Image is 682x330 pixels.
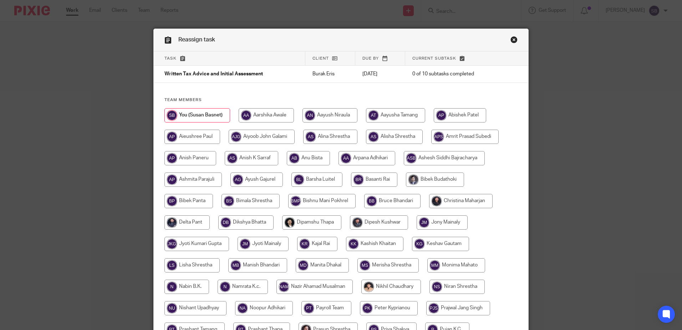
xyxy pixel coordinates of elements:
h4: Team members [164,97,518,103]
span: Due by [362,56,379,60]
p: [DATE] [362,70,398,77]
span: Client [312,56,329,60]
span: Task [164,56,177,60]
span: Written Tax Advice and Initial Assessment [164,72,263,77]
p: Burak Eris [312,70,348,77]
td: 0 of 10 subtasks completed [405,66,501,83]
span: Reassign task [178,37,215,42]
span: Current subtask [412,56,456,60]
a: Close this dialog window [510,36,518,46]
